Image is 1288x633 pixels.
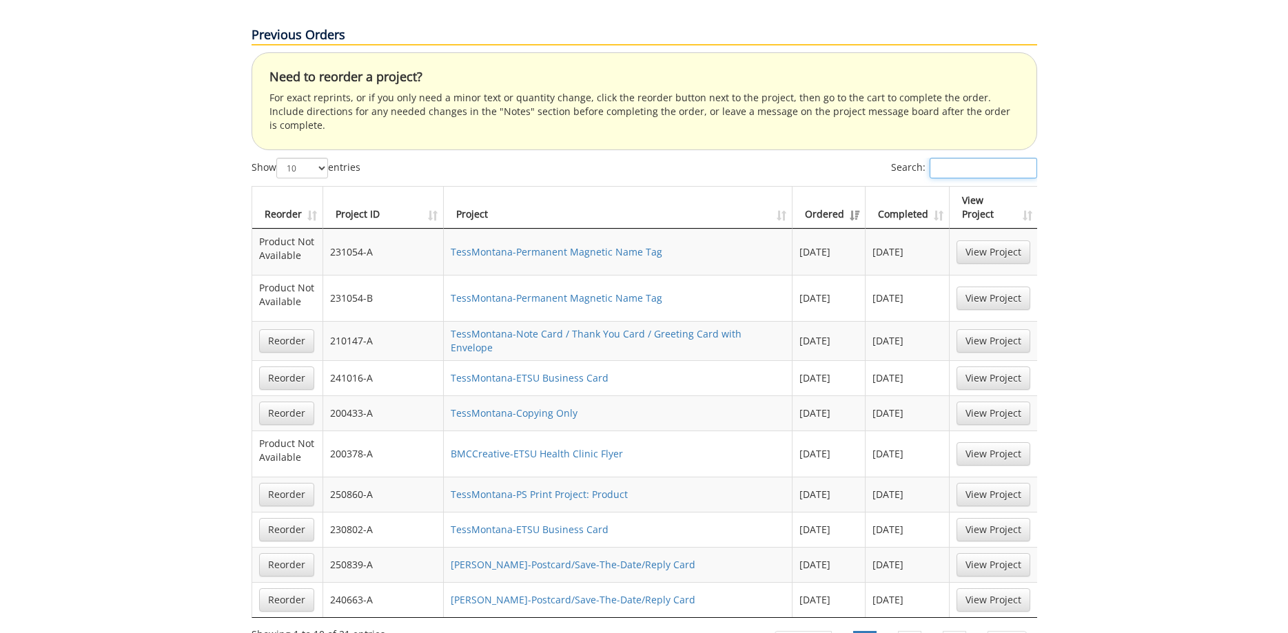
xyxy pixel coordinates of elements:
[259,235,316,262] p: Product Not Available
[957,366,1030,390] a: View Project
[259,329,314,353] a: Reorder
[957,518,1030,541] a: View Project
[323,229,444,275] td: 231054-A
[793,512,866,547] td: [DATE]
[269,91,1019,132] p: For exact reprints, or if you only need a minor text or quantity change, click the reorder button...
[793,187,866,229] th: Ordered: activate to sort column ascending
[323,512,444,547] td: 230802-A
[252,158,360,178] label: Show entries
[451,558,695,571] a: [PERSON_NAME]-Postcard/Save-The-Date/Reply Card
[323,582,444,617] td: 240663-A
[866,582,950,617] td: [DATE]
[252,26,1037,45] p: Previous Orders
[323,360,444,395] td: 241016-A
[276,158,328,178] select: Showentries
[451,291,662,304] a: TessMontana-Permanent Magnetic Name Tag
[451,447,623,460] a: BMCCreative-ETSU Health Clinic Flyer
[451,406,577,419] a: TessMontana-Copying Only
[793,395,866,430] td: [DATE]
[259,588,314,612] a: Reorder
[866,229,950,275] td: [DATE]
[793,275,866,321] td: [DATE]
[793,430,866,477] td: [DATE]
[259,553,314,577] a: Reorder
[451,523,609,536] a: TessMontana-ETSU Business Card
[444,187,793,229] th: Project: activate to sort column ascending
[451,488,628,501] a: TessMontana-PS Print Project: Product
[866,547,950,582] td: [DATE]
[957,588,1030,612] a: View Project
[451,327,742,354] a: TessMontana-Note Card / Thank You Card / Greeting Card with Envelope
[957,442,1030,466] a: View Project
[793,547,866,582] td: [DATE]
[866,360,950,395] td: [DATE]
[323,547,444,582] td: 250839-A
[957,329,1030,353] a: View Project
[323,321,444,360] td: 210147-A
[259,518,314,541] a: Reorder
[957,402,1030,425] a: View Project
[950,187,1037,229] th: View Project: activate to sort column ascending
[259,437,316,464] p: Product Not Available
[891,158,1037,178] label: Search:
[451,245,662,258] a: TessMontana-Permanent Magnetic Name Tag
[793,360,866,395] td: [DATE]
[957,553,1030,577] a: View Project
[866,275,950,321] td: [DATE]
[957,240,1030,264] a: View Project
[866,477,950,512] td: [DATE]
[866,430,950,477] td: [DATE]
[323,275,444,321] td: 231054-B
[451,593,695,606] a: [PERSON_NAME]-Postcard/Save-The-Date/Reply Card
[252,187,323,229] th: Reorder: activate to sort column ascending
[259,402,314,425] a: Reorder
[793,582,866,617] td: [DATE]
[259,281,316,309] p: Product Not Available
[323,430,444,477] td: 200378-A
[451,371,609,384] a: TessMontana-ETSU Business Card
[793,321,866,360] td: [DATE]
[793,477,866,512] td: [DATE]
[259,483,314,506] a: Reorder
[866,321,950,360] td: [DATE]
[259,366,314,390] a: Reorder
[323,395,444,430] td: 200433-A
[323,477,444,512] td: 250860-A
[269,70,1019,84] h4: Need to reorder a project?
[957,483,1030,506] a: View Project
[866,187,950,229] th: Completed: activate to sort column ascending
[866,395,950,430] td: [DATE]
[793,229,866,275] td: [DATE]
[323,187,444,229] th: Project ID: activate to sort column ascending
[957,287,1030,310] a: View Project
[930,158,1037,178] input: Search:
[866,512,950,547] td: [DATE]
